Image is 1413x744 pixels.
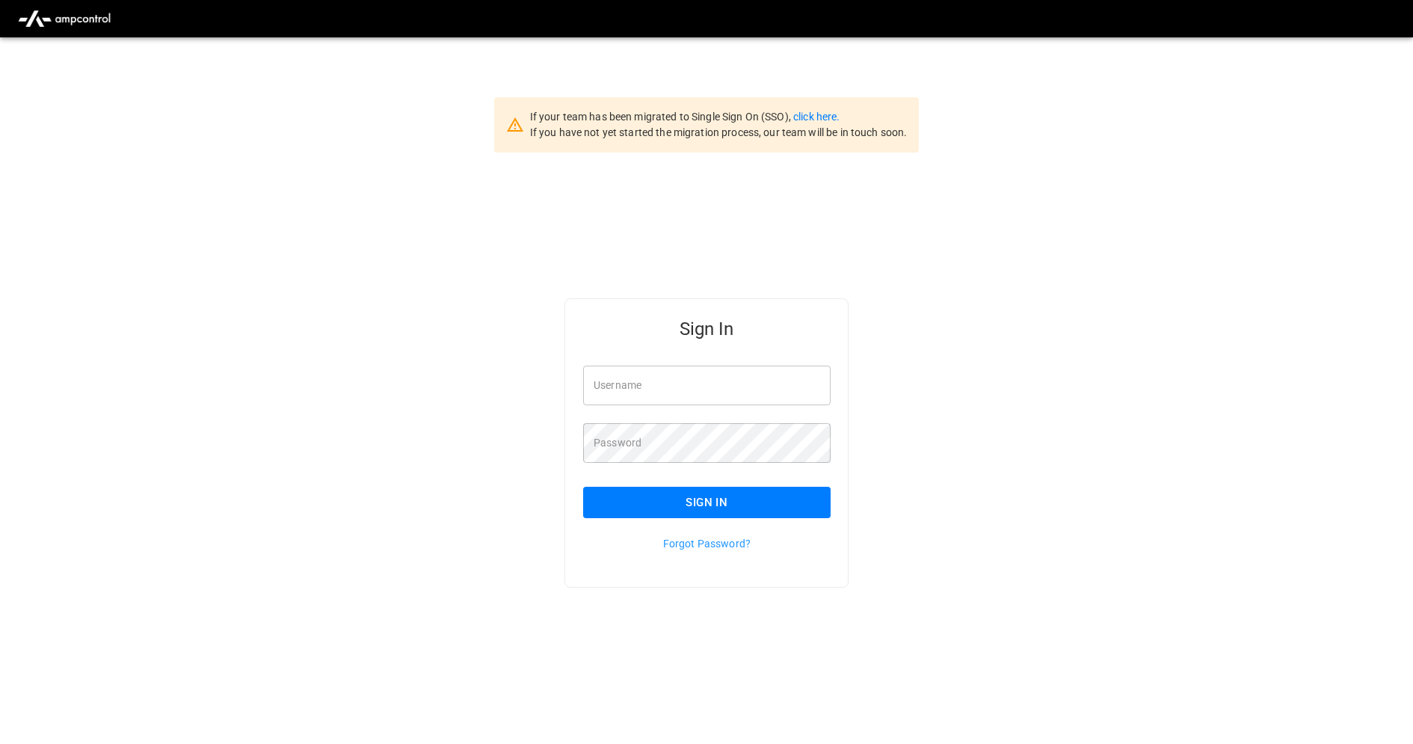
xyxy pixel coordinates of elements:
[530,126,908,138] span: If you have not yet started the migration process, our team will be in touch soon.
[793,111,840,123] a: click here.
[530,111,793,123] span: If your team has been migrated to Single Sign On (SSO),
[583,317,831,341] h5: Sign In
[583,487,831,518] button: Sign In
[583,536,831,551] p: Forgot Password?
[12,4,117,33] img: ampcontrol.io logo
